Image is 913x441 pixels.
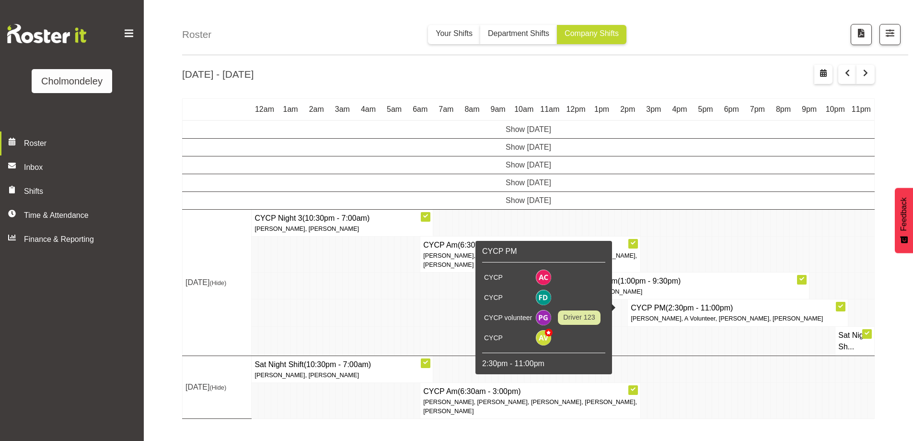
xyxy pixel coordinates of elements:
span: (2:30pm - 11:00pm) [666,304,733,312]
th: 11am [537,98,563,120]
th: 2am [303,98,329,120]
span: [PERSON_NAME], [PERSON_NAME], [PERSON_NAME], [PERSON_NAME], [PERSON_NAME] [423,252,637,268]
th: 3pm [641,98,667,120]
img: philippa-grace11628.jpg [536,310,551,325]
span: (10:30pm - 7:00am) [302,214,370,222]
th: 8pm [770,98,796,120]
th: 3am [329,98,355,120]
th: 1am [277,98,303,120]
span: Roster [24,138,139,149]
span: [PERSON_NAME], A Volunteer, [PERSON_NAME], [PERSON_NAME] [631,315,823,322]
span: Feedback [898,197,910,231]
h4: CYCP Am [423,386,637,397]
button: Department Shifts [480,25,557,44]
span: [PERSON_NAME] [592,288,642,295]
h4: CYCP PM [631,302,845,314]
th: 5am [381,98,407,120]
span: Finance & Reporting [24,234,125,245]
p: 2:30pm - 11:00pm [482,358,605,369]
th: 7am [433,98,459,120]
span: Time & Attendance [24,210,125,221]
h2: [DATE] - [DATE] [182,67,254,82]
th: 2pm [615,98,641,120]
span: (6:30am - 3:00pm) [458,387,521,395]
th: 10am [511,98,537,120]
h4: Roster [182,27,211,42]
button: Your Shifts [428,25,480,44]
img: abigail-chessum9864.jpg [536,270,551,285]
div: Cholmondeley [41,74,103,88]
span: Your Shifts [436,29,473,37]
h4: CYCP Am [423,239,637,251]
span: (6:30am - 3:00pm) [458,241,521,249]
button: Feedback - Show survey [895,188,913,253]
th: 12pm [563,98,589,120]
img: Rosterit website logo [7,24,86,43]
td: CYCP [482,267,534,287]
button: Download a PDF of the roster according to the set date range. [851,24,872,45]
button: Select a specific date within the roster. [814,65,832,84]
td: CYCP [482,287,534,308]
span: (Hide) [209,279,226,286]
h6: CYCP PM [482,246,605,257]
h4: Sat Night Sh... [838,330,871,353]
td: Show [DATE] [183,156,875,174]
span: Department Shifts [488,29,549,37]
h4: TL 1pm [592,275,806,287]
td: CYCP [482,328,534,348]
th: 1pm [589,98,615,120]
span: [PERSON_NAME], [PERSON_NAME] [254,371,359,379]
td: [DATE] [183,209,252,356]
span: [PERSON_NAME], [PERSON_NAME] [254,225,359,232]
th: 4pm [667,98,693,120]
img: a-volunteer8492.jpg [536,330,551,346]
td: CYCP volunteer [482,308,534,328]
span: Company Shifts [565,29,619,37]
th: 11pm [848,98,875,120]
th: 9pm [797,98,822,120]
td: Show [DATE] [183,120,875,139]
td: Show [DATE] [183,138,875,156]
th: 6pm [718,98,744,120]
h4: CYCP Night 3 [254,213,430,224]
img: flora-dean10394.jpg [536,290,551,305]
span: Driver 123 [563,312,595,323]
th: 4am [355,98,381,120]
span: (10:30pm - 7:00am) [304,360,371,369]
span: [PERSON_NAME], [PERSON_NAME], [PERSON_NAME], [PERSON_NAME], [PERSON_NAME] [423,398,637,415]
button: Company Shifts [557,25,626,44]
th: 9am [485,98,511,120]
th: 7pm [744,98,770,120]
th: 12am [252,98,277,120]
span: Shifts [24,186,125,197]
span: (Hide) [209,384,226,391]
button: Filter Shifts [879,24,901,45]
th: 10pm [822,98,848,120]
th: 8am [459,98,485,120]
td: Show [DATE] [183,191,875,209]
h4: Sat Night Shift [254,359,430,370]
td: Show [DATE] [183,174,875,191]
th: 6am [407,98,433,120]
span: (1:00pm - 9:30pm) [618,277,681,285]
td: [DATE] [183,356,252,419]
span: Inbox [24,162,139,173]
th: 5pm [693,98,718,120]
